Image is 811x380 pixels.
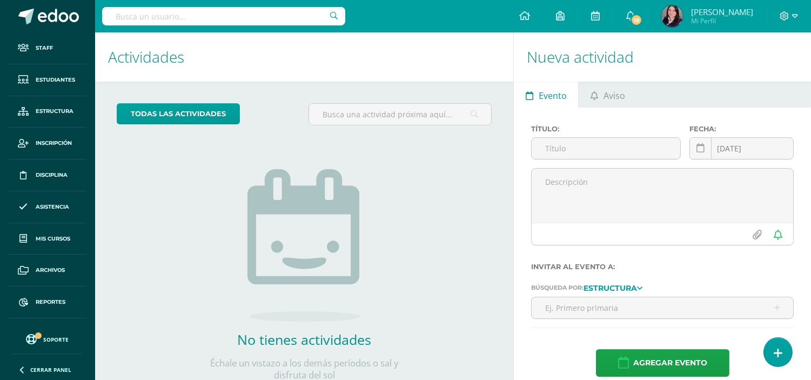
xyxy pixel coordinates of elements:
span: Archivos [36,266,65,275]
img: no_activities.png [247,169,361,322]
h2: No tienes actividades [196,330,412,349]
a: Inscripción [9,128,86,159]
span: Asistencia [36,203,69,211]
a: Asistencia [9,191,86,223]
label: Título: [531,125,681,133]
span: 18 [631,14,642,26]
a: Estudiantes [9,64,86,96]
span: Reportes [36,298,65,306]
h1: Actividades [108,32,500,82]
input: Busca un usuario... [102,7,345,25]
strong: Estructura [584,283,637,293]
a: Soporte [13,331,82,346]
input: Busca una actividad próxima aquí... [309,104,491,125]
a: Disciplina [9,159,86,191]
span: Disciplina [36,171,68,179]
span: Estudiantes [36,76,75,84]
a: Archivos [9,255,86,286]
a: Estructura [584,284,642,291]
span: [PERSON_NAME] [691,6,753,17]
a: Evento [514,82,578,108]
h1: Nueva actividad [527,32,798,82]
span: Búsqueda por: [531,284,584,292]
input: Título [532,138,680,159]
img: d5e06c0e5c60f8cb8d69cae07b21a756.png [661,5,683,27]
span: Inscripción [36,139,72,148]
a: Aviso [579,82,636,108]
span: Cerrar panel [30,366,71,374]
label: Fecha: [689,125,794,133]
input: Fecha de entrega [690,138,793,159]
label: Invitar al evento a: [531,263,794,271]
span: Mis cursos [36,235,70,243]
span: Estructura [36,107,73,116]
a: Estructura [9,96,86,128]
a: Mis cursos [9,223,86,255]
span: Soporte [44,336,69,343]
a: Reportes [9,286,86,318]
a: Staff [9,32,86,64]
a: todas las Actividades [117,103,240,124]
span: Aviso [604,83,625,109]
span: Agregar evento [633,350,707,376]
span: Evento [539,83,567,109]
span: Mi Perfil [691,16,753,25]
span: Staff [36,44,53,52]
input: Ej. Primero primaria [532,297,793,318]
button: Agregar evento [596,349,729,377]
